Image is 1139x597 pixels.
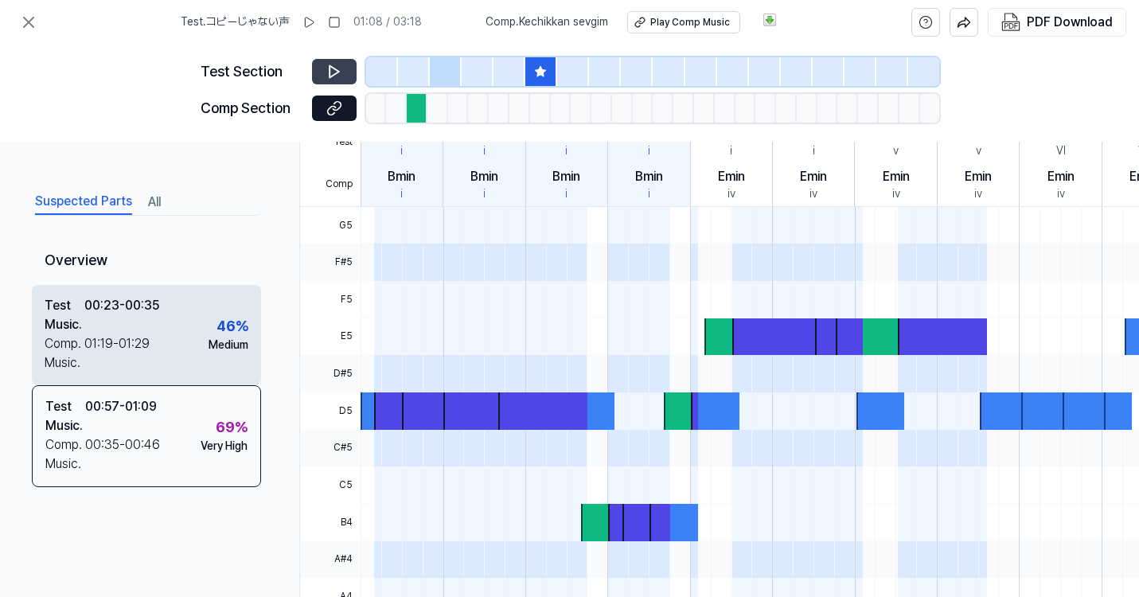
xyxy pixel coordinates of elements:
[965,167,992,186] div: Emin
[483,143,486,159] div: i
[648,143,650,159] div: i
[45,334,84,373] div: Comp. Music .
[627,11,740,33] button: Play Comp Music
[486,14,608,30] span: Comp . Kechikkan sevgim
[84,334,150,373] div: 01:19 - 01:29
[300,504,361,541] span: B4
[181,14,290,30] span: Test . コピーじゃない声
[974,186,982,202] div: iv
[727,186,735,202] div: iv
[300,430,361,467] span: C#5
[565,186,568,202] div: i
[730,143,732,159] div: i
[957,15,971,29] img: share
[300,281,361,318] span: F5
[45,397,85,435] div: Test Music .
[300,318,361,356] span: E5
[1057,186,1065,202] div: iv
[763,14,776,26] a: Get a direct link
[552,167,580,186] div: Bmin
[300,244,361,281] span: F#5
[85,397,157,435] div: 00:57 - 01:09
[216,416,248,439] div: 69 %
[300,121,361,164] span: Test
[892,186,900,202] div: iv
[635,167,663,186] div: Bmin
[300,466,361,504] span: C5
[648,186,650,202] div: i
[800,167,827,186] div: Emin
[650,16,730,29] div: Play Comp Music
[32,238,261,285] div: Overview
[1001,13,1020,32] img: PDF Download
[976,143,981,159] div: v
[809,186,817,202] div: iv
[35,189,132,215] button: Suspected Parts
[1047,167,1075,186] div: Emin
[45,435,85,474] div: Comp. Music .
[813,143,815,159] div: i
[565,143,568,159] div: i
[919,14,933,30] svg: help
[388,167,415,186] div: Bmin
[400,143,403,159] div: i
[470,167,498,186] div: Bmin
[216,315,248,338] div: 46 %
[85,435,160,474] div: 00:35 - 00:46
[998,9,1116,36] button: PDF Download
[300,207,361,244] span: G5
[84,296,159,334] div: 00:23 - 00:35
[718,167,745,186] div: Emin
[148,189,161,215] button: All
[1027,12,1113,33] div: PDF Download
[300,355,361,392] span: D#5
[883,167,910,186] div: Emin
[353,14,422,30] div: 01:08 / 03:18
[300,392,361,430] span: D5
[300,163,361,206] span: Comp
[1056,143,1066,159] div: VI
[911,8,940,37] button: help
[45,296,84,334] div: Test Music .
[201,60,302,84] div: Test Section
[400,186,403,202] div: i
[201,97,302,120] div: Comp Section
[483,186,486,202] div: i
[209,338,248,353] div: Medium
[893,143,899,159] div: v
[201,439,248,455] div: Very High
[300,541,361,579] span: A#4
